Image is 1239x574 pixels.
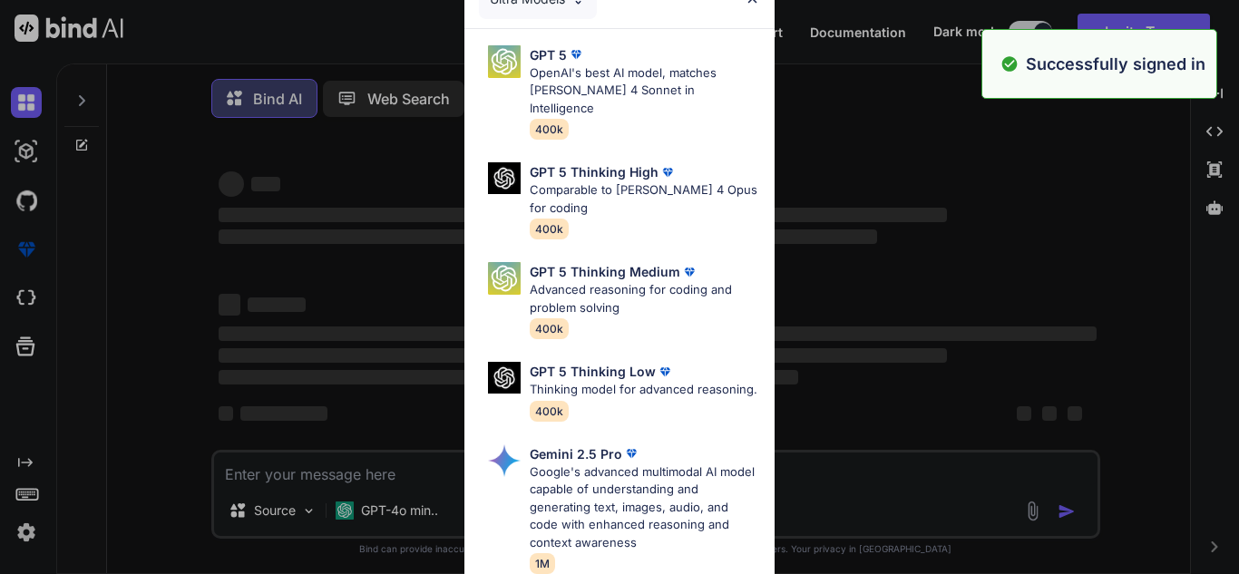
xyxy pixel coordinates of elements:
span: 400k [530,119,569,140]
p: Google's advanced multimodal AI model capable of understanding and generating text, images, audio... [530,463,760,552]
span: 1M [530,553,555,574]
p: GPT 5 [530,45,567,64]
img: premium [656,363,674,381]
span: 400k [530,219,569,239]
p: Successfully signed in [1026,52,1205,76]
p: GPT 5 Thinking Medium [530,262,680,281]
p: Comparable to [PERSON_NAME] 4 Opus for coding [530,181,760,217]
p: GPT 5 Thinking Low [530,362,656,381]
img: premium [567,45,585,63]
img: premium [622,444,640,462]
span: 400k [530,318,569,339]
span: 400k [530,401,569,422]
img: Pick Models [488,362,521,394]
img: alert [1000,52,1019,76]
img: Pick Models [488,45,521,78]
img: premium [680,263,698,281]
img: Pick Models [488,262,521,295]
p: OpenAI's best AI model, matches [PERSON_NAME] 4 Sonnet in Intelligence [530,64,760,118]
img: premium [659,163,677,181]
img: Pick Models [488,444,521,477]
p: Advanced reasoning for coding and problem solving [530,281,760,316]
img: Pick Models [488,162,521,194]
p: Thinking model for advanced reasoning. [530,381,757,399]
p: GPT 5 Thinking High [530,162,659,181]
p: Gemini 2.5 Pro [530,444,622,463]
